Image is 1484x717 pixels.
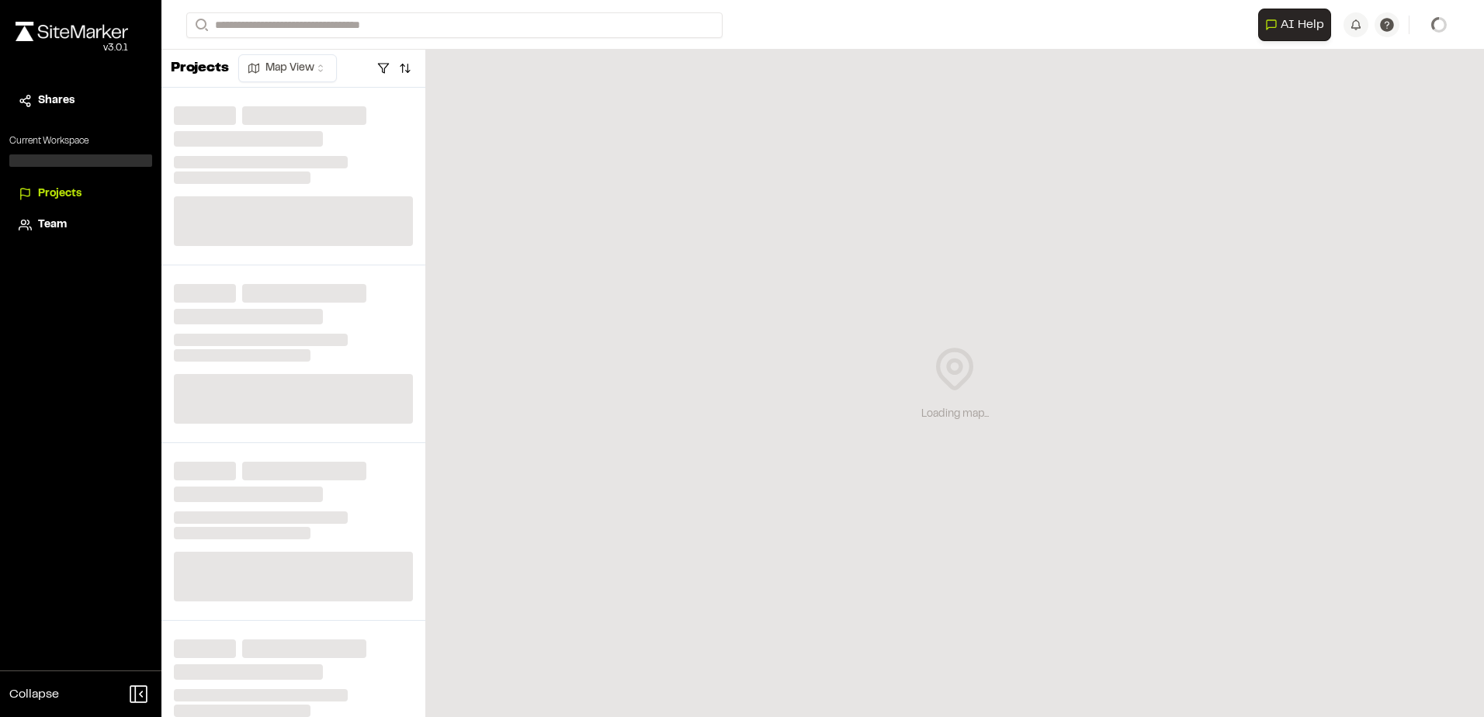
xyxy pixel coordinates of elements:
[19,185,143,203] a: Projects
[38,92,75,109] span: Shares
[1281,16,1324,34] span: AI Help
[186,12,214,38] button: Search
[16,41,128,55] div: Oh geez...please don't...
[16,22,128,41] img: rebrand.png
[38,216,67,234] span: Team
[19,216,143,234] a: Team
[19,92,143,109] a: Shares
[1258,9,1337,41] div: Open AI Assistant
[171,58,229,79] p: Projects
[9,685,59,704] span: Collapse
[9,134,152,148] p: Current Workspace
[921,406,989,423] div: Loading map...
[38,185,81,203] span: Projects
[1258,9,1331,41] button: Open AI Assistant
